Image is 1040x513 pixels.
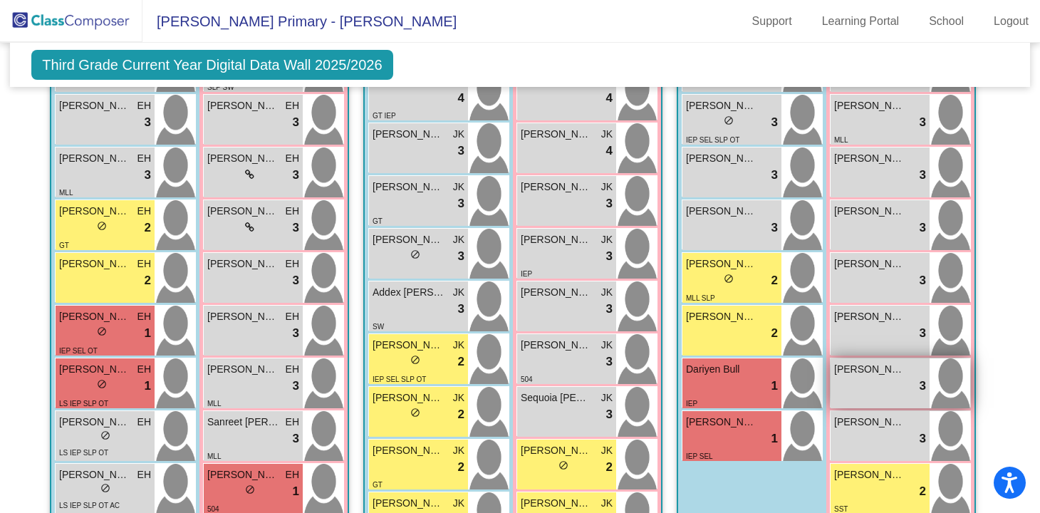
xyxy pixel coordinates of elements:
[920,113,926,132] span: 3
[834,204,905,219] span: [PERSON_NAME] [PERSON_NAME]
[606,89,613,108] span: 4
[834,362,905,377] span: [PERSON_NAME]
[373,232,444,247] span: [PERSON_NAME]
[453,338,464,353] span: JK
[917,10,975,33] a: School
[100,483,110,493] span: do_not_disturb_alt
[373,217,383,225] span: GT
[142,10,457,33] span: [PERSON_NAME] Primary - [PERSON_NAME]
[741,10,804,33] a: Support
[458,405,464,424] span: 2
[920,430,926,448] span: 3
[920,219,926,237] span: 3
[293,219,299,237] span: 3
[453,127,464,142] span: JK
[920,482,926,501] span: 2
[59,242,69,249] span: GT
[137,415,151,430] span: EH
[286,204,299,219] span: EH
[834,98,905,113] span: [PERSON_NAME]
[453,232,464,247] span: JK
[458,89,464,108] span: 4
[521,338,592,353] span: [PERSON_NAME]
[293,166,299,185] span: 3
[59,204,130,219] span: [PERSON_NAME]
[920,166,926,185] span: 3
[145,324,151,343] span: 1
[293,430,299,448] span: 3
[373,180,444,195] span: [PERSON_NAME]
[137,204,151,219] span: EH
[521,443,592,458] span: [PERSON_NAME]
[31,50,392,80] span: Third Grade Current Year Digital Data Wall 2025/2026
[686,309,757,324] span: [PERSON_NAME] [PERSON_NAME]
[137,98,151,113] span: EH
[373,443,444,458] span: [PERSON_NAME] [PERSON_NAME]
[453,443,464,458] span: JK
[771,113,778,132] span: 3
[834,415,905,430] span: [PERSON_NAME]
[601,496,613,511] span: JK
[771,430,778,448] span: 1
[521,127,592,142] span: [PERSON_NAME]
[834,136,848,144] span: MLL
[286,98,299,113] span: EH
[453,390,464,405] span: JK
[145,271,151,290] span: 2
[834,467,905,482] span: [PERSON_NAME]
[207,98,279,113] span: [PERSON_NAME]
[59,362,130,377] span: [PERSON_NAME]
[453,285,464,300] span: JK
[293,271,299,290] span: 3
[410,408,420,418] span: do_not_disturb_alt
[286,362,299,377] span: EH
[207,83,234,91] span: SLP SW
[207,151,279,166] span: [PERSON_NAME]
[207,400,221,408] span: MLL
[137,151,151,166] span: EH
[373,285,444,300] span: Addex [PERSON_NAME]
[601,285,613,300] span: JK
[724,274,734,284] span: do_not_disturb_alt
[207,309,279,324] span: [PERSON_NAME]
[601,338,613,353] span: JK
[686,452,713,460] span: IEP SEL
[410,249,420,259] span: do_not_disturb_alt
[59,189,73,197] span: MLL
[59,415,130,430] span: [PERSON_NAME]
[686,256,757,271] span: [PERSON_NAME]
[834,309,905,324] span: [PERSON_NAME]
[521,270,532,278] span: IEP
[453,496,464,511] span: JK
[771,219,778,237] span: 3
[521,232,592,247] span: [PERSON_NAME]
[373,127,444,142] span: [PERSON_NAME]
[373,390,444,405] span: [PERSON_NAME]
[59,309,130,324] span: [PERSON_NAME]
[145,113,151,132] span: 3
[811,10,911,33] a: Learning Portal
[59,347,98,355] span: IEP SEL OT
[606,353,613,371] span: 3
[606,142,613,160] span: 4
[207,256,279,271] span: [PERSON_NAME]
[834,256,905,271] span: [PERSON_NAME]
[207,362,279,377] span: [PERSON_NAME]
[293,113,299,132] span: 3
[59,400,108,408] span: LS IEP SLP OT
[59,151,130,166] span: [PERSON_NAME]
[59,449,108,457] span: LS IEP SLP OT
[59,502,120,509] span: LS IEP SLP OT AC
[207,204,279,219] span: [PERSON_NAME]
[686,362,757,377] span: Dariyen Bull
[458,458,464,477] span: 2
[686,98,757,113] span: [PERSON_NAME]
[410,355,420,365] span: do_not_disturb_alt
[686,294,715,302] span: MLL SLP
[97,326,107,336] span: do_not_disturb_alt
[145,219,151,237] span: 2
[771,271,778,290] span: 2
[59,467,130,482] span: [PERSON_NAME]
[606,458,613,477] span: 2
[207,505,219,513] span: 504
